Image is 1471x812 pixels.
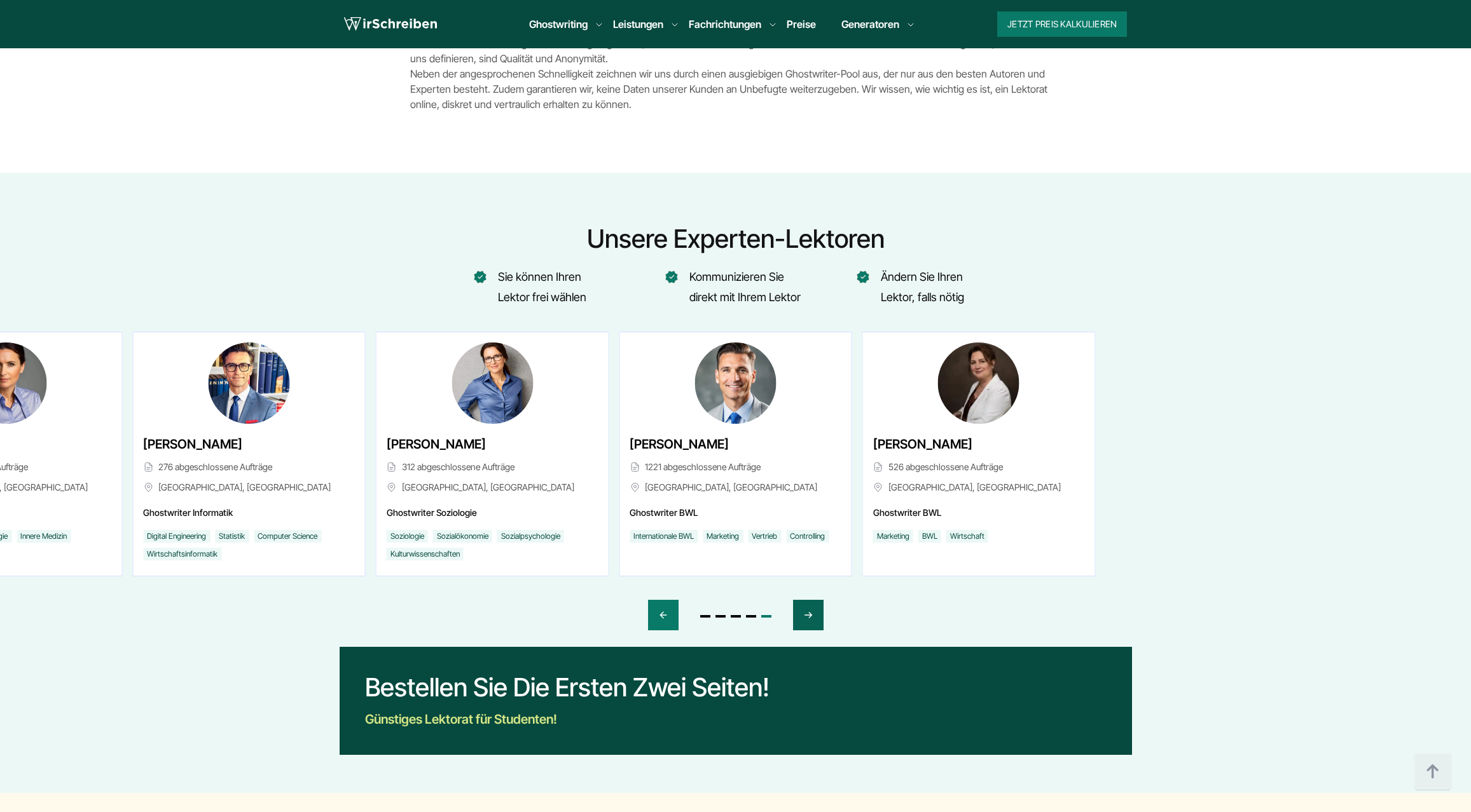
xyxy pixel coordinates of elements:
a: Generatoren [841,17,899,32]
span: [PERSON_NAME] [630,434,729,454]
div: 4 / 5 [376,332,609,576]
a: Leistungen [613,17,663,32]
li: Marketing [873,530,913,543]
span: [GEOGRAPHIC_DATA], [GEOGRAPHIC_DATA] [873,480,1084,495]
li: Internationale BWL [630,530,698,543]
li: Controlling [786,530,829,543]
div: 5 / 5 [619,332,852,576]
img: Dr. Eleanor Fischer [938,342,1019,424]
span: [PERSON_NAME] [143,434,242,454]
li: Wirtschaft [946,530,988,543]
span: Go to slide 2 [715,615,726,618]
li: BWL [918,530,941,543]
li: Marketing [703,530,743,543]
a: Preise [787,18,816,30]
img: Anja Hülshoff [452,342,533,424]
span: Go to slide 3 [731,615,741,618]
p: Was unseren Ghostwriting-Service einzigartig macht, lässt sich kaum in wenigen Worten zusammenfas... [410,36,1061,112]
img: Noah Fleischhauer [209,342,290,424]
li: Kulturwissenschaften [387,548,464,560]
li: Sozialökonomie [433,530,492,543]
li: Digital Engineering [143,530,210,543]
li: Sie können Ihren Lektor frei wählen [474,267,614,308]
span: 276 abgeschlossene Aufträge [143,459,354,475]
span: Ghostwriter Soziologie [387,505,598,520]
span: [GEOGRAPHIC_DATA], [GEOGRAPHIC_DATA] [630,480,841,495]
div: 1 / 5 [862,332,1095,576]
a: Fachrichtungen [689,17,761,32]
span: Ghostwriter Informatik [143,505,354,520]
li: Wirtschaftsinformatik [143,548,221,560]
li: Innere Medizin [17,530,71,543]
span: Go to slide 4 [746,615,756,618]
div: Bestellen Sie die ersten zwei Seiten! [365,672,770,703]
span: 526 abgeschlossene Aufträge [873,459,1084,475]
li: Computer Science [254,530,321,543]
div: Next slide [793,600,824,630]
span: [PERSON_NAME] [387,434,486,454]
span: Ghostwriter BWL [630,505,841,520]
span: [PERSON_NAME] [873,434,972,454]
span: [GEOGRAPHIC_DATA], [GEOGRAPHIC_DATA] [387,480,598,495]
div: Günstiges Lektorat für Studenten! [365,709,770,729]
li: Soziologie [387,530,428,543]
span: Go to slide 5 [761,615,771,618]
span: Ghostwriter BWL [873,505,1084,520]
img: logo wirschreiben [344,15,437,34]
img: button top [1414,753,1452,791]
li: Ändern Sie Ihren Lektor, falls nötig [857,267,997,308]
div: Previous slide [648,600,679,630]
img: Franz-Josef Köppen [694,342,776,424]
h2: Unsere Experten-Lektoren [340,224,1132,254]
li: Sozialpsychologie [497,530,564,543]
div: 3 / 5 [132,332,365,576]
a: Ghostwriting [529,17,588,32]
span: 312 abgeschlossene Aufträge [387,459,598,475]
span: 1221 abgeschlossene Aufträge [630,459,841,475]
span: Go to slide 1 [700,615,710,618]
button: Jetzt Preis kalkulieren [997,11,1127,37]
li: Statistik [215,530,249,543]
li: Vertrieb [748,530,781,543]
li: Kommunizieren Sie direkt mit Ihrem Lektor [666,267,806,308]
span: [GEOGRAPHIC_DATA], [GEOGRAPHIC_DATA] [143,480,354,495]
